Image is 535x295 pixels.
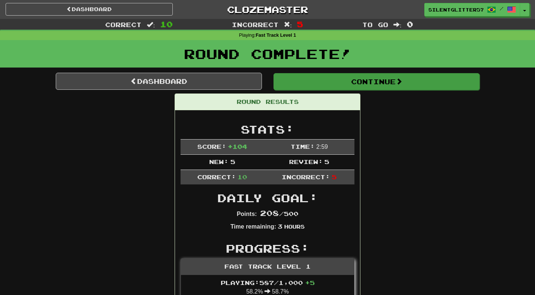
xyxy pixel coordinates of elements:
h1: Round Complete! [3,46,532,61]
span: Review: [289,158,323,165]
span: 5 [230,158,235,165]
span: / [500,6,503,11]
strong: Fast Track Level 1 [256,33,296,38]
span: Incorrect: [282,173,330,180]
span: : [147,22,155,28]
span: + 5 [305,279,315,286]
span: 3 [278,223,282,230]
a: Clozemaster [184,3,351,16]
span: / 500 [260,210,298,217]
span: Incorrect [232,21,279,28]
span: Time: [291,143,315,150]
a: SilentGlitter5787 / [424,3,520,16]
strong: Time remaining: [230,223,276,230]
span: Playing: 587 / 1,000 [221,279,315,286]
span: Correct: [197,173,236,180]
span: SilentGlitter5787 [428,6,483,13]
span: 2 : 59 [316,144,328,150]
a: Dashboard [56,73,262,90]
div: Round Results [175,94,360,110]
div: Fast Track Level 1 [181,259,354,275]
button: Continue [273,73,480,90]
span: : [284,22,292,28]
span: To go [362,21,388,28]
span: + 104 [228,143,247,150]
span: 5 [324,158,329,165]
strong: Points: [237,211,257,217]
h2: Daily Goal: [181,192,354,204]
h2: Stats: [181,123,354,135]
span: 10 [160,20,173,29]
span: 208 [260,209,279,217]
span: 10 [237,173,247,180]
span: 5 [332,173,337,180]
span: New: [209,158,228,165]
span: Score: [197,143,226,150]
span: 0 [407,20,413,29]
span: Correct [105,21,142,28]
span: : [393,22,402,28]
h2: Progress: [181,242,354,255]
a: Dashboard [6,3,173,16]
small: Hours [284,223,305,230]
span: 5 [297,20,303,29]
